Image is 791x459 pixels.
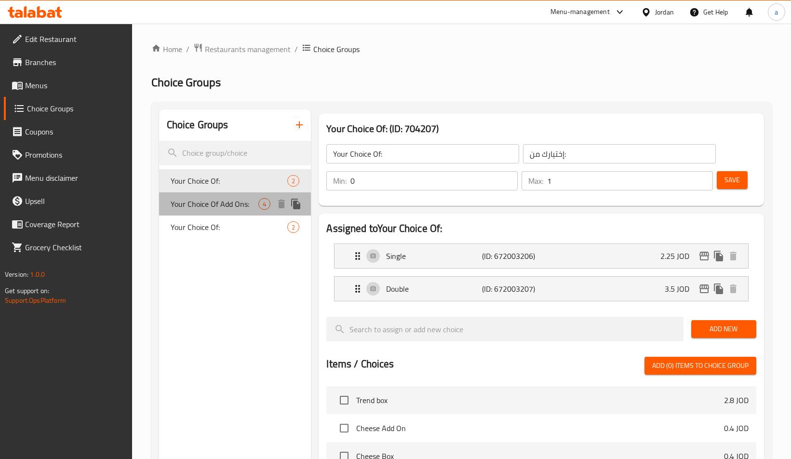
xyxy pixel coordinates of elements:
button: delete [726,282,740,296]
span: 1.0.0 [30,268,45,281]
span: Choice Groups [151,71,221,93]
button: duplicate [711,282,726,296]
span: Your Choice Of: [171,175,288,187]
span: Your Choice Of Add Ons: [171,198,259,210]
span: Menu disclaimer [25,172,124,184]
span: Your Choice Of: [171,221,288,233]
h2: Assigned to Your Choice Of: [326,221,756,236]
span: Coverage Report [25,218,124,230]
button: edit [697,282,711,296]
span: Menus [25,80,124,91]
div: Choices [287,175,299,187]
span: Coupons [25,126,124,137]
div: Choices [287,221,299,233]
li: / [295,43,298,55]
span: Select choice [334,418,354,438]
a: Promotions [4,143,132,166]
h2: Choice Groups [167,118,228,132]
div: Your Choice Of Add Ons:4deleteduplicate [159,192,311,216]
p: 0.4 JOD [724,422,749,434]
a: Menus [4,74,132,97]
div: Jordan [655,7,674,17]
a: Coverage Report [4,213,132,236]
span: 2 [288,223,299,232]
span: Version: [5,268,28,281]
p: (ID: 672003206) [482,250,546,262]
p: Min: [333,175,347,187]
a: Coupons [4,120,132,143]
span: Grocery Checklist [25,242,124,253]
div: Your Choice Of:2 [159,216,311,239]
span: 2 [288,176,299,186]
button: edit [697,249,711,263]
a: Branches [4,51,132,74]
p: 3.5 JOD [665,283,697,295]
input: search [326,317,683,341]
div: Your Choice Of:2 [159,169,311,192]
p: Single [386,250,482,262]
p: 2.8 JOD [724,394,749,406]
li: Expand [326,240,756,272]
button: delete [726,249,740,263]
span: Select choice [334,390,354,410]
a: Menu disclaimer [4,166,132,189]
span: Save [724,174,740,186]
span: 4 [259,200,270,209]
button: Add (0) items to choice group [644,357,756,375]
div: Choices [258,198,270,210]
h2: Items / Choices [326,357,394,371]
span: Get support on: [5,284,49,297]
a: Upsell [4,189,132,213]
a: Restaurants management [193,43,291,55]
div: Expand [335,244,748,268]
p: Max: [528,175,543,187]
span: a [775,7,778,17]
span: Add (0) items to choice group [652,360,749,372]
div: Menu-management [550,6,610,18]
p: 2.25 JOD [660,250,697,262]
button: Add New [691,320,756,338]
span: Add New [699,323,749,335]
span: Choice Groups [313,43,360,55]
span: Promotions [25,149,124,161]
span: Edit Restaurant [25,33,124,45]
button: duplicate [289,197,303,211]
li: / [186,43,189,55]
p: Double [386,283,482,295]
span: Restaurants management [205,43,291,55]
a: Edit Restaurant [4,27,132,51]
span: Choice Groups [27,103,124,114]
input: search [159,141,311,165]
a: Grocery Checklist [4,236,132,259]
a: Home [151,43,182,55]
span: Cheese Add On [356,422,724,434]
h3: Your Choice Of: (ID: 704207) [326,121,756,136]
button: duplicate [711,249,726,263]
li: Expand [326,272,756,305]
button: Save [717,171,748,189]
span: Upsell [25,195,124,207]
a: Support.OpsPlatform [5,294,66,307]
p: (ID: 672003207) [482,283,546,295]
div: Expand [335,277,748,301]
nav: breadcrumb [151,43,772,55]
span: Branches [25,56,124,68]
button: delete [274,197,289,211]
a: Choice Groups [4,97,132,120]
span: Trend box [356,394,724,406]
